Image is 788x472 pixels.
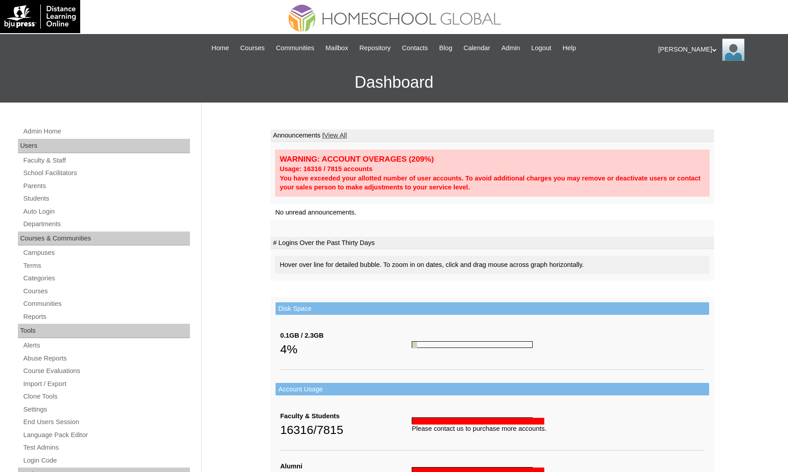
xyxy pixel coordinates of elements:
[22,391,190,402] a: Clone Tools
[435,43,456,53] a: Blog
[22,404,190,415] a: Settings
[355,43,395,53] a: Repository
[4,62,784,103] h3: Dashboard
[324,132,347,139] a: View All
[18,232,190,246] div: Courses & Communities
[22,455,190,466] a: Login Code
[22,260,190,271] a: Terms
[22,193,190,204] a: Students
[412,424,705,433] div: Please contact us to purchase more accounts.
[501,43,520,53] span: Admin
[321,43,353,53] a: Mailbox
[22,219,190,230] a: Departments
[22,378,190,390] a: Import / Export
[359,43,391,53] span: Repository
[280,462,412,471] div: Alumni
[527,43,556,53] a: Logout
[276,302,709,315] td: Disk Space
[22,365,190,377] a: Course Evaluations
[280,174,705,192] div: You have exceeded your allotted number of user accounts. To avoid additional charges you may remo...
[531,43,551,53] span: Logout
[658,39,779,61] div: [PERSON_NAME]
[22,126,190,137] a: Admin Home
[402,43,428,53] span: Contacts
[22,155,190,166] a: Faculty & Staff
[22,298,190,309] a: Communities
[280,340,412,358] div: 4%
[280,165,372,172] strong: Usage: 16316 / 7815 accounts
[558,43,581,53] a: Help
[22,311,190,322] a: Reports
[22,416,190,428] a: End Users Session
[280,331,412,340] div: 0.1GB / 2.3GB
[397,43,432,53] a: Contacts
[22,180,190,192] a: Parents
[280,421,412,439] div: 16316/7815
[211,43,229,53] span: Home
[271,129,714,142] td: Announcements |
[22,429,190,441] a: Language Pack Editor
[497,43,525,53] a: Admin
[280,412,412,421] div: Faculty & Students
[22,273,190,284] a: Categories
[563,43,576,53] span: Help
[207,43,233,53] a: Home
[722,39,745,61] img: Ariane Ebuen
[22,442,190,453] a: Test Admins
[459,43,495,53] a: Calendar
[22,286,190,297] a: Courses
[22,353,190,364] a: Abuse Reports
[276,383,709,396] td: Account Usage
[22,206,190,217] a: Auto Login
[240,43,265,53] span: Courses
[276,43,314,53] span: Communities
[18,324,190,338] div: Tools
[280,154,705,164] div: WARNING: ACCOUNT OVERAGES (209%)
[18,139,190,153] div: Users
[326,43,349,53] span: Mailbox
[439,43,452,53] span: Blog
[22,167,190,179] a: School Facilitators
[464,43,490,53] span: Calendar
[22,247,190,258] a: Campuses
[271,43,319,53] a: Communities
[271,237,714,249] td: # Logins Over the Past Thirty Days
[275,256,710,274] div: Hover over line for detailed bubble. To zoom in on dates, click and drag mouse across graph horiz...
[4,4,76,29] img: logo-white.png
[271,204,714,221] td: No unread announcements.
[22,340,190,351] a: Alerts
[236,43,269,53] a: Courses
